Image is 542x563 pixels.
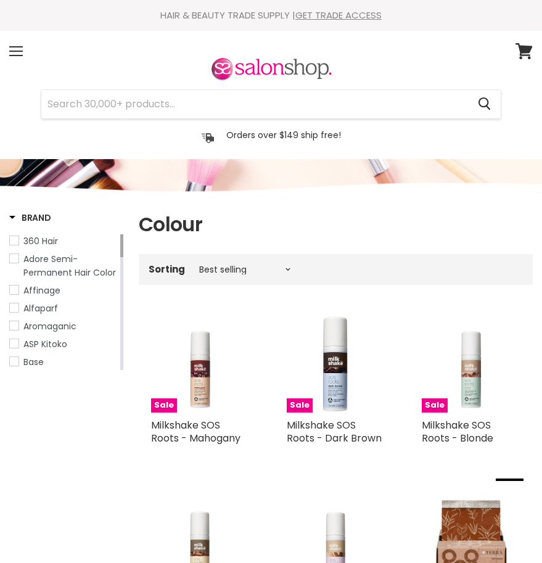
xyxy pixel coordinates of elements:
[151,314,250,413] img: Milkshake SOS Roots - Mahogany
[422,314,520,413] img: Milkshake SOS Roots - Blonde
[226,129,341,141] p: Orders over $149 ship free!
[287,314,385,413] img: Milkshake SOS Roots - Dark Brown
[9,252,118,279] a: Adore Semi-Permanent Hair Color
[41,89,501,119] form: Product
[287,314,385,413] a: Milkshake SOS Roots - Dark BrownSale
[23,338,67,350] span: ASP Kitoko
[9,337,118,351] a: ASP Kitoko
[23,320,76,332] span: Aromaganic
[9,234,118,248] a: 360 Hair
[23,253,116,279] span: Adore Semi-Permanent Hair Color
[468,90,501,118] button: Search
[422,398,448,413] span: Sale
[23,235,58,247] span: 360 Hair
[151,314,250,413] a: Milkshake SOS Roots - MahoganySale
[41,90,468,118] input: Search
[9,302,118,315] a: Alfaparf
[151,418,240,445] a: Milkshake SOS Roots - Mahogany
[9,355,118,369] a: Base
[139,212,533,237] h1: Colour
[422,418,493,445] a: Milkshake SOS Roots - Blonde
[9,284,118,297] a: Affinage
[23,284,60,297] span: Affinage
[9,319,118,333] a: Aromaganic
[23,356,44,368] span: Base
[422,314,520,413] a: Milkshake SOS Roots - BlondeSale
[151,398,177,413] span: Sale
[295,9,382,22] a: GET TRADE ACCESS
[9,212,51,224] h3: Brand
[287,398,313,413] span: Sale
[149,264,185,274] label: Sorting
[287,418,382,445] a: Milkshake SOS Roots - Dark Brown
[23,302,58,314] span: Alfaparf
